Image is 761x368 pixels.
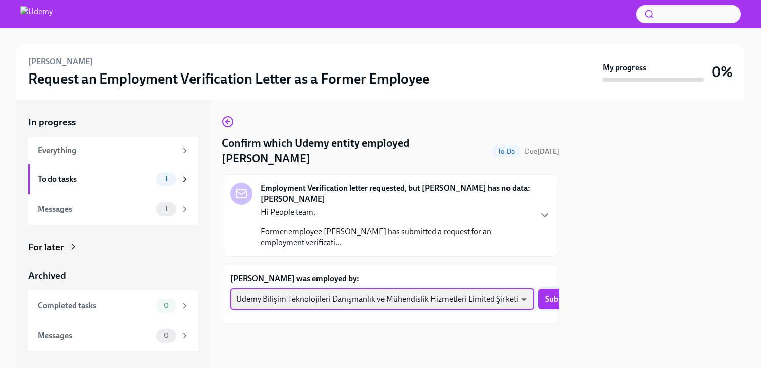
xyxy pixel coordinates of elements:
[230,273,551,284] label: [PERSON_NAME] was employed by:
[28,69,429,88] h3: Request an Employment Verification Letter as a Former Employee
[492,148,521,155] span: To Do
[525,147,559,156] span: Due
[20,6,53,22] img: Udemy
[261,183,531,205] strong: Employment Verification letter requested, but [PERSON_NAME] has no data: [PERSON_NAME]
[28,116,198,129] a: In progress
[159,175,174,183] span: 1
[545,294,570,304] span: Submit
[537,147,559,156] strong: [DATE]
[38,300,152,311] div: Completed tasks
[28,137,198,164] a: Everything
[159,205,174,213] span: 1
[158,302,175,309] span: 0
[38,174,152,185] div: To do tasks
[38,145,176,156] div: Everything
[261,226,531,248] p: Former employee [PERSON_NAME] has submitted a request for an employment verificati...
[28,290,198,321] a: Completed tasks0
[28,241,198,254] a: For later
[230,288,534,310] div: Udemy Bilişim Teknolojileri Danışmanlık ve Mühendislik Hizmetleri Limited Şirketi
[28,241,64,254] div: For later
[38,204,152,215] div: Messages
[28,194,198,225] a: Messages1
[28,269,198,282] a: Archived
[603,62,646,73] strong: My progress
[38,330,152,341] div: Messages
[28,56,93,67] h6: [PERSON_NAME]
[525,146,559,156] span: September 6th, 2025 11:00
[261,207,531,218] p: Hi People team,
[28,164,198,194] a: To do tasks1
[158,332,175,339] span: 0
[538,289,578,309] button: Submit
[712,63,733,81] h3: 0%
[28,321,198,351] a: Messages0
[222,136,488,166] h4: Confirm which Udemy entity employed [PERSON_NAME]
